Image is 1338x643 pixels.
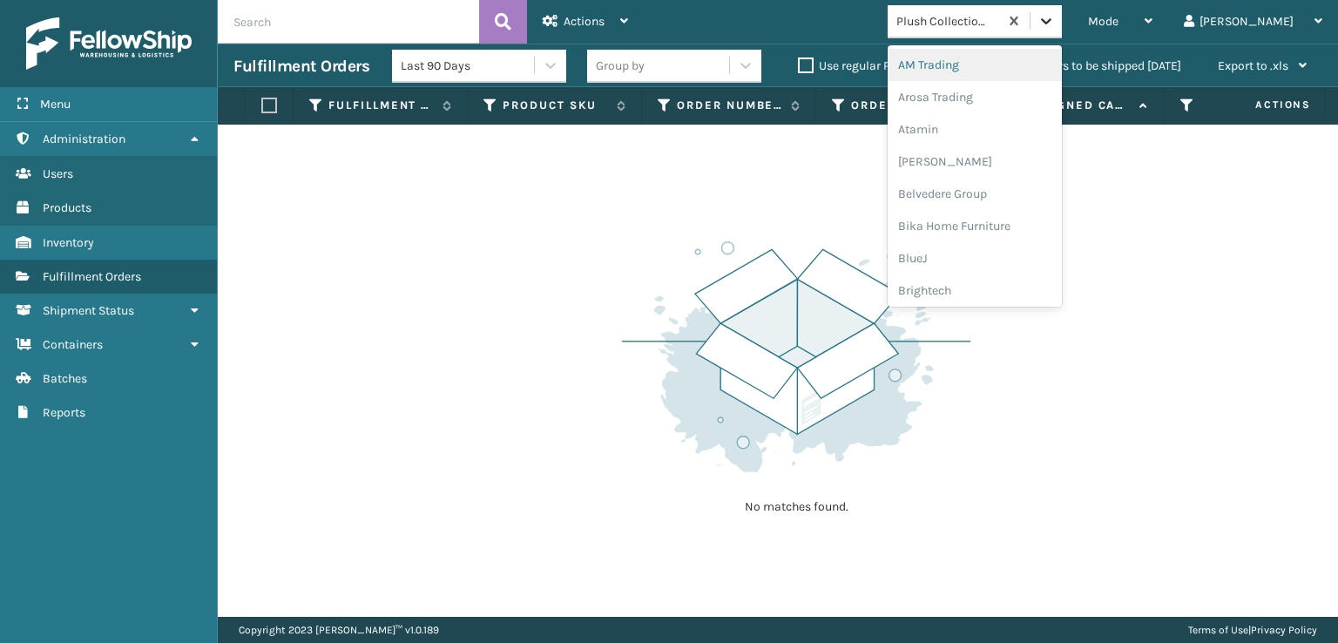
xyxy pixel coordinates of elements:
[1200,91,1321,119] span: Actions
[233,56,369,77] h3: Fulfillment Orders
[888,81,1062,113] div: Arosa Trading
[43,132,125,146] span: Administration
[239,617,439,643] p: Copyright 2023 [PERSON_NAME]™ v 1.0.189
[43,303,134,318] span: Shipment Status
[43,337,103,352] span: Containers
[888,49,1062,81] div: AM Trading
[896,12,1000,30] div: Plush Collections
[328,98,434,113] label: Fulfillment Order Id
[43,405,85,420] span: Reports
[43,235,94,250] span: Inventory
[1025,98,1131,113] label: Assigned Carrier Service
[43,200,91,215] span: Products
[503,98,608,113] label: Product SKU
[43,269,141,284] span: Fulfillment Orders
[1012,58,1181,73] label: Orders to be shipped [DATE]
[888,178,1062,210] div: Belvedere Group
[26,17,192,70] img: logo
[1188,617,1317,643] div: |
[888,274,1062,307] div: Brightech
[888,146,1062,178] div: [PERSON_NAME]
[1218,58,1288,73] span: Export to .xls
[851,98,956,113] label: Order Date
[888,113,1062,146] div: Atamin
[43,166,73,181] span: Users
[40,97,71,112] span: Menu
[401,57,536,75] div: Last 90 Days
[1188,624,1248,636] a: Terms of Use
[43,371,87,386] span: Batches
[596,57,645,75] div: Group by
[888,210,1062,242] div: Bika Home Furniture
[1251,624,1317,636] a: Privacy Policy
[1088,14,1118,29] span: Mode
[798,58,976,73] label: Use regular Palletizing mode
[564,14,605,29] span: Actions
[677,98,782,113] label: Order Number
[888,242,1062,274] div: BlueJ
